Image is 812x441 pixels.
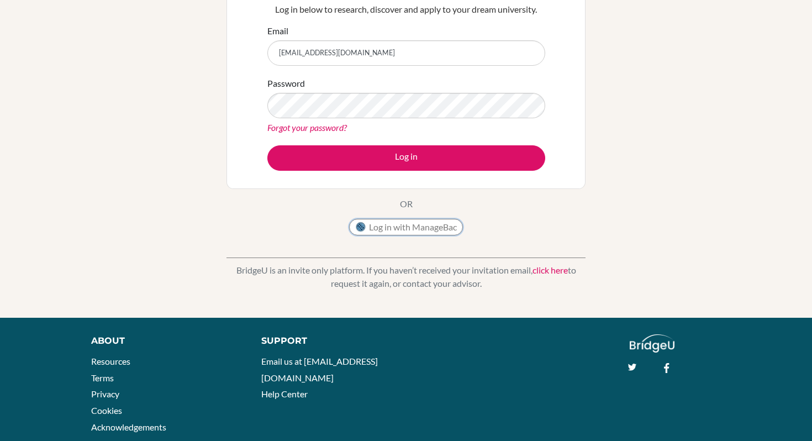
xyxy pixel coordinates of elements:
button: Log in [267,145,545,171]
a: Terms [91,372,114,383]
a: click here [532,265,568,275]
a: Cookies [91,405,122,416]
p: BridgeU is an invite only platform. If you haven’t received your invitation email, to request it ... [226,264,586,290]
a: Acknowledgements [91,422,166,432]
a: Privacy [91,389,119,399]
div: Support [261,334,395,348]
img: logo_white@2x-f4f0deed5e89b7ecb1c2cc34c3e3d731f90f0f143d5ea2071677605dd97b5244.png [630,334,674,353]
label: Email [267,24,288,38]
p: Log in below to research, discover and apply to your dream university. [267,3,545,16]
a: Help Center [261,389,308,399]
a: Forgot your password? [267,122,347,133]
a: Email us at [EMAIL_ADDRESS][DOMAIN_NAME] [261,356,378,383]
div: About [91,334,236,348]
a: Resources [91,356,130,366]
p: OR [400,197,413,211]
label: Password [267,77,305,90]
button: Log in with ManageBac [349,219,463,235]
